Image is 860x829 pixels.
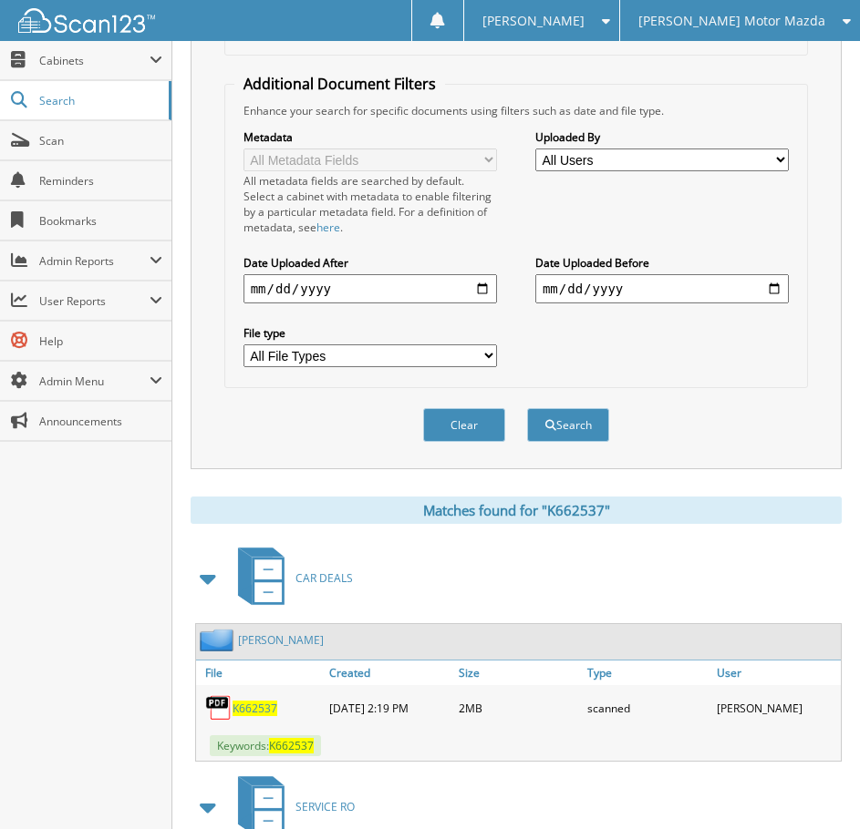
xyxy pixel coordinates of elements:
span: K662537 [269,738,314,753]
img: folder2.png [200,629,238,651]
span: Reminders [39,173,162,189]
iframe: Chat Widget [769,742,860,829]
label: File type [243,325,497,341]
span: Scan [39,133,162,148]
span: CAR DEALS [295,570,353,586]
span: [PERSON_NAME] Motor Mazda [638,15,825,26]
a: Type [583,660,711,685]
span: Cabinets [39,53,150,68]
span: Admin Reports [39,253,150,269]
div: scanned [583,690,711,726]
a: Created [325,660,453,685]
label: Date Uploaded After [243,255,497,271]
span: [PERSON_NAME] [482,15,585,26]
label: Metadata [243,129,497,145]
input: start [243,274,497,303]
span: Admin Menu [39,374,150,389]
img: PDF.png [205,694,233,722]
a: [PERSON_NAME] [238,632,324,648]
span: Search [39,93,160,108]
a: User [712,660,841,685]
span: Keywords: [210,735,321,756]
a: CAR DEALS [227,542,353,614]
img: scan123-logo-white.svg [18,8,155,33]
a: Size [454,660,583,685]
div: 2MB [454,690,583,726]
a: K662537 [233,701,277,716]
div: [PERSON_NAME] [712,690,841,726]
legend: Additional Document Filters [234,74,445,94]
span: Help [39,333,162,349]
span: User Reports [39,293,150,309]
a: here [316,220,340,235]
label: Uploaded By [535,129,789,145]
button: Search [527,408,609,442]
a: File [196,660,325,685]
div: [DATE] 2:19 PM [325,690,453,726]
div: Enhance your search for specific documents using filters such as date and file type. [234,103,799,118]
div: Matches found for "K662537" [191,496,842,524]
label: Date Uploaded Before [535,255,789,271]
span: Bookmarks [39,213,162,229]
span: Announcements [39,414,162,429]
div: All metadata fields are searched by default. Select a cabinet with metadata to enable filtering b... [243,173,497,235]
input: end [535,274,789,303]
button: Clear [423,408,505,442]
span: SERVICE RO [295,799,355,814]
